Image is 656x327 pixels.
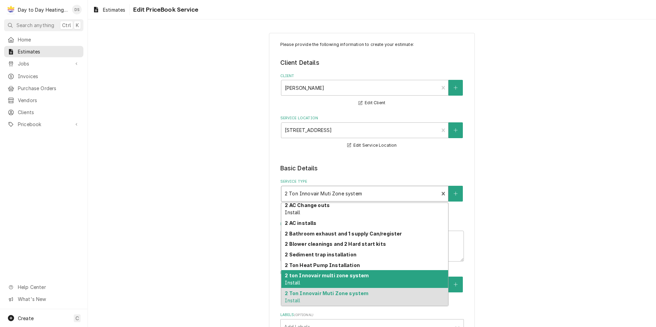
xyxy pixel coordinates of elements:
span: Estimates [18,48,80,55]
legend: Client Details [280,58,464,67]
button: Create New Client [448,80,463,96]
label: Service Type [280,179,464,184]
span: Install [285,280,300,286]
span: Create [18,315,34,321]
a: Estimates [90,4,128,15]
a: Clients [4,107,83,118]
button: Search anythingCtrlK [4,19,83,31]
button: Create New Service [448,186,463,202]
svg: Create New Equipment [454,282,458,287]
button: Create New Location [448,122,463,138]
strong: 2 AC installs [285,220,316,226]
div: DS [72,5,82,14]
span: Home [18,36,80,43]
div: Day to Day Heating and Cooling's Avatar [6,5,16,14]
button: Edit Client [358,99,386,107]
span: K [76,22,79,29]
svg: Create New Client [454,85,458,90]
button: Create New Equipment [448,277,463,292]
span: C [75,315,79,322]
button: Edit Service Location [346,141,398,150]
strong: 2 Ton Innovair Muti Zone system [285,290,368,296]
div: Reason For Call [280,221,464,262]
a: Estimates [4,46,83,57]
span: Ctrl [62,22,71,29]
span: Invoices [18,73,80,80]
label: Service Location [280,116,464,121]
label: Equipment [280,270,464,276]
span: Install [285,209,300,215]
a: Go to What's New [4,293,83,305]
a: Go to Jobs [4,58,83,69]
a: Invoices [4,71,83,82]
label: Client [280,73,464,79]
span: Install [285,298,300,303]
svg: Create New Service [454,191,458,196]
a: Home [4,34,83,45]
div: David Silvestre's Avatar [72,5,82,14]
a: Go to Pricebook [4,119,83,130]
div: Day to Day Heating and Cooling [18,6,68,13]
strong: 2 ton Innovair multi zone system [285,272,369,278]
legend: Basic Details [280,164,464,173]
span: ( optional ) [294,313,313,317]
span: Purchase Orders [18,85,80,92]
strong: 2 Blower cleanings and 2 Hard start kits [285,241,386,247]
a: Purchase Orders [4,83,83,94]
div: Service Location [280,116,464,149]
div: Service Type [280,179,464,213]
span: What's New [18,295,79,303]
svg: Create New Location [454,128,458,133]
label: Labels [280,312,464,318]
span: Clients [18,109,80,116]
p: Please provide the following information to create your estimate: [280,41,464,48]
span: Help Center [18,283,79,291]
div: Equipment [280,270,464,304]
span: Jobs [18,60,70,67]
strong: 2 Ton Heat Pump Installation [285,262,360,268]
div: Client [280,73,464,107]
strong: 2 Bathroom exhaust and 1 supply Can/register [285,231,402,237]
span: Search anything [16,22,54,29]
span: Estimates [103,6,125,13]
div: D [6,5,16,14]
span: Edit PriceBook Service [131,5,198,14]
span: Pricebook [18,121,70,128]
a: Vendors [4,95,83,106]
a: Go to Help Center [4,281,83,293]
span: Vendors [18,97,80,104]
strong: 2 Sediment trap installation [285,252,356,257]
strong: 2 AC Change outs [285,202,330,208]
label: Reason For Call [280,221,464,227]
